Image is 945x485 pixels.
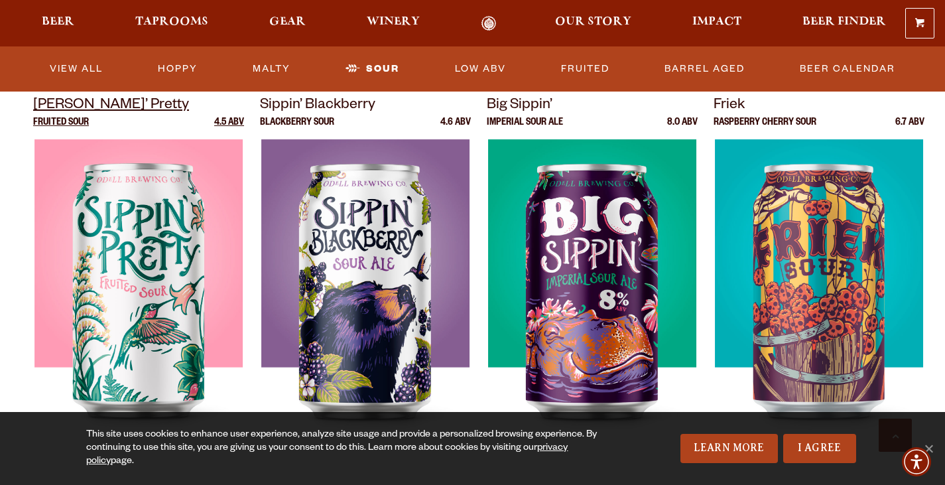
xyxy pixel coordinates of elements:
[715,139,923,471] img: Friek
[86,429,613,468] div: This site uses cookies to enhance user experience, analyze site usage and provide a personalized ...
[33,94,244,118] p: [PERSON_NAME]’ Pretty
[260,94,471,118] p: Sippin’ Blackberry
[440,118,471,139] p: 4.6 ABV
[44,54,108,84] a: View All
[902,447,931,476] div: Accessibility Menu
[127,16,217,31] a: Taprooms
[794,16,895,31] a: Beer Finder
[714,118,816,139] p: Raspberry Cherry Sour
[667,118,698,139] p: 8.0 ABV
[794,54,901,84] a: Beer Calendar
[487,94,698,118] p: Big Sippin’
[247,54,296,84] a: Malty
[714,94,924,118] p: Friek
[487,118,563,139] p: Imperial Sour Ale
[135,17,208,27] span: Taprooms
[450,54,511,84] a: Low ABV
[684,16,750,31] a: Impact
[659,54,750,84] a: Barrel Aged
[555,17,631,27] span: Our Story
[556,54,615,84] a: Fruited
[33,118,89,139] p: Fruited Sour
[802,17,886,27] span: Beer Finder
[714,94,924,471] a: Friek Raspberry Cherry Sour 6.7 ABV Friek Friek
[34,139,243,471] img: Sippin’ Pretty
[260,118,334,139] p: Blackberry Sour
[260,94,471,471] a: Sippin’ Blackberry Blackberry Sour 4.6 ABV Sippin’ Blackberry Sippin’ Blackberry
[487,94,698,471] a: Big Sippin’ Imperial Sour Ale 8.0 ABV Big Sippin’ Big Sippin’
[680,434,778,463] a: Learn More
[488,139,696,471] img: Big Sippin’
[42,17,74,27] span: Beer
[269,17,306,27] span: Gear
[367,17,420,27] span: Winery
[214,118,244,139] p: 4.5 ABV
[692,17,741,27] span: Impact
[261,16,314,31] a: Gear
[340,54,405,84] a: Sour
[783,434,856,463] a: I Agree
[33,94,244,471] a: [PERSON_NAME]’ Pretty Fruited Sour 4.5 ABV Sippin’ Pretty Sippin’ Pretty
[33,16,83,31] a: Beer
[153,54,203,84] a: Hoppy
[358,16,428,31] a: Winery
[546,16,640,31] a: Our Story
[464,16,513,31] a: Odell Home
[261,139,470,471] img: Sippin’ Blackberry
[895,118,924,139] p: 6.7 ABV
